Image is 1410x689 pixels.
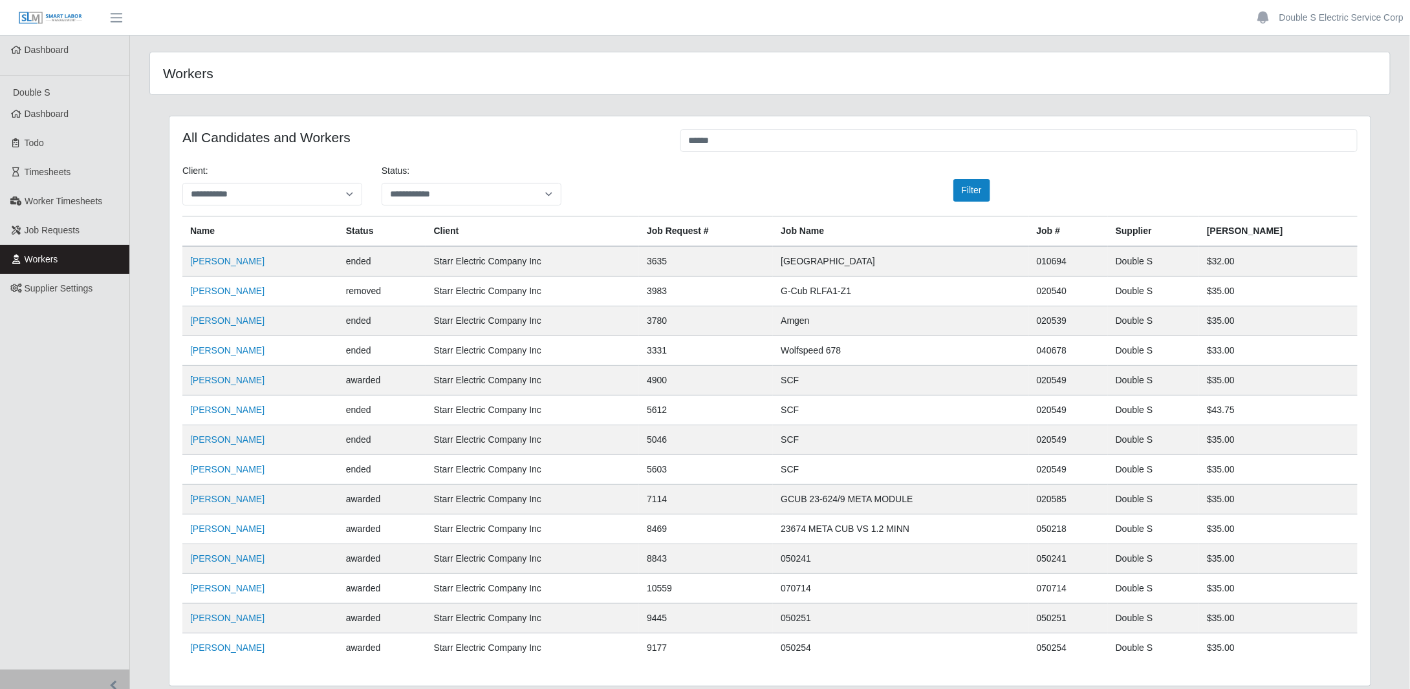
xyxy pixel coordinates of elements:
a: [PERSON_NAME] [190,583,265,593]
td: Starr Electric Company Inc [426,366,640,396]
td: awarded [338,574,426,604]
td: Double S [1108,514,1199,544]
a: [PERSON_NAME] [190,256,265,266]
td: Starr Electric Company Inc [426,336,640,366]
td: awarded [338,633,426,663]
a: [PERSON_NAME] [190,375,265,385]
td: Double S [1108,277,1199,306]
th: Client [426,217,640,247]
a: Double S Electric Service Corp [1279,11,1404,25]
span: Dashboard [25,109,69,119]
td: Starr Electric Company Inc [426,514,640,544]
td: $35.00 [1199,514,1358,544]
td: 3780 [639,306,773,336]
a: [PERSON_NAME] [190,464,265,474]
td: 020549 [1029,366,1108,396]
td: 050251 [773,604,1028,633]
td: 050241 [1029,544,1108,574]
td: ended [338,336,426,366]
span: Todo [25,138,44,148]
td: 050254 [773,633,1028,663]
td: awarded [338,366,426,396]
td: 020585 [1029,485,1108,514]
td: 050218 [1029,514,1108,544]
td: ended [338,425,426,455]
td: $35.00 [1199,366,1358,396]
td: 050254 [1029,633,1108,663]
td: Starr Electric Company Inc [426,455,640,485]
td: $33.00 [1199,336,1358,366]
td: $32.00 [1199,246,1358,277]
td: $43.75 [1199,396,1358,425]
td: 10559 [639,574,773,604]
td: Starr Electric Company Inc [426,544,640,574]
td: Starr Electric Company Inc [426,485,640,514]
td: Double S [1108,336,1199,366]
td: ended [338,306,426,336]
th: Name [182,217,338,247]
td: 050251 [1029,604,1108,633]
td: ended [338,246,426,277]
a: [PERSON_NAME] [190,405,265,415]
span: Job Requests [25,225,80,235]
td: $35.00 [1199,604,1358,633]
td: G-Cub RLFA1-Z1 [773,277,1028,306]
td: awarded [338,514,426,544]
td: Double S [1108,544,1199,574]
td: 020540 [1029,277,1108,306]
td: Starr Electric Company Inc [426,425,640,455]
a: [PERSON_NAME] [190,553,265,564]
td: SCF [773,455,1028,485]
td: 010694 [1029,246,1108,277]
td: Amgen [773,306,1028,336]
td: 050241 [773,544,1028,574]
a: [PERSON_NAME] [190,494,265,504]
td: SCF [773,396,1028,425]
td: Starr Electric Company Inc [426,277,640,306]
td: SCF [773,366,1028,396]
td: 020549 [1029,455,1108,485]
td: 020549 [1029,425,1108,455]
td: $35.00 [1199,455,1358,485]
td: 070714 [1029,574,1108,604]
td: Double S [1108,306,1199,336]
h4: Workers [163,65,658,81]
td: $35.00 [1199,574,1358,604]
td: Double S [1108,574,1199,604]
td: Starr Electric Company Inc [426,633,640,663]
td: $35.00 [1199,633,1358,663]
td: Double S [1108,366,1199,396]
td: removed [338,277,426,306]
td: 9177 [639,633,773,663]
td: 8469 [639,514,773,544]
td: $35.00 [1199,485,1358,514]
td: $35.00 [1199,306,1358,336]
th: Job Name [773,217,1028,247]
h4: All Candidates and Workers [182,129,661,145]
td: 3983 [639,277,773,306]
td: Double S [1108,604,1199,633]
span: Double S [13,87,50,98]
td: Double S [1108,396,1199,425]
td: 5603 [639,455,773,485]
td: awarded [338,544,426,574]
td: Double S [1108,455,1199,485]
td: Double S [1108,246,1199,277]
a: [PERSON_NAME] [190,642,265,653]
span: Supplier Settings [25,283,93,293]
td: Double S [1108,425,1199,455]
td: 020539 [1029,306,1108,336]
td: $35.00 [1199,425,1358,455]
td: Double S [1108,485,1199,514]
label: Client: [182,164,208,178]
td: 020549 [1029,396,1108,425]
td: awarded [338,485,426,514]
td: 040678 [1029,336,1108,366]
td: 3635 [639,246,773,277]
td: ended [338,455,426,485]
th: Job Request # [639,217,773,247]
label: Status: [382,164,410,178]
th: Supplier [1108,217,1199,247]
td: Double S [1108,633,1199,663]
a: [PERSON_NAME] [190,524,265,534]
